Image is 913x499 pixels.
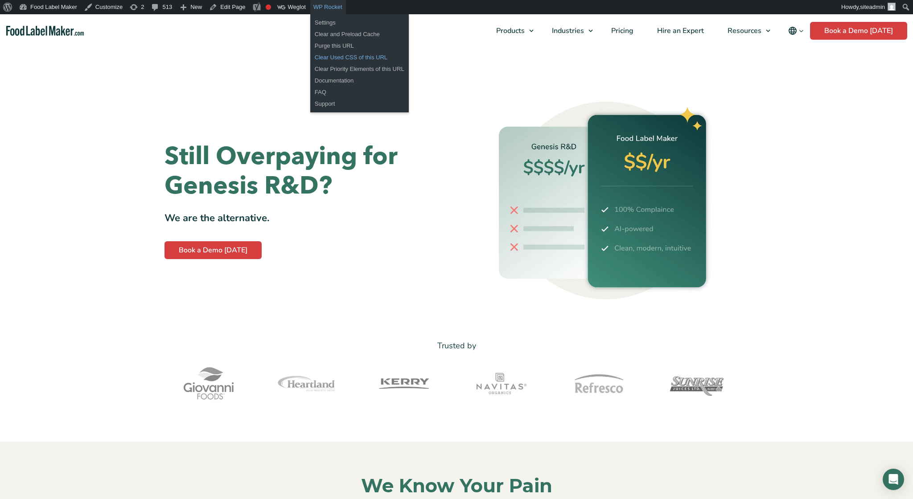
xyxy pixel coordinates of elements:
[310,29,409,40] a: Clear and Preload Cache
[165,241,262,259] a: Book a Demo [DATE]
[165,142,450,201] h1: Still Overpaying for Genesis R&D?
[549,26,585,36] span: Industries
[310,87,409,98] a: FAQ
[883,469,904,490] div: Open Intercom Messenger
[782,22,810,40] button: Change language
[494,26,526,36] span: Products
[860,4,885,10] span: siteadmin
[310,98,409,110] a: Support
[810,22,907,40] a: Book a Demo [DATE]
[165,211,269,225] strong: We are the alternative.
[310,52,409,63] a: Clear Used CSS of this URL
[725,26,762,36] span: Resources
[310,40,409,52] a: Purge this URL
[310,17,409,29] a: Settings
[6,26,84,36] a: Food Label Maker homepage
[266,4,271,10] div: Focus keyphrase not set
[716,14,775,47] a: Resources
[310,75,409,87] a: Documentation
[646,14,714,47] a: Hire an Expert
[654,26,705,36] span: Hire an Expert
[609,26,634,36] span: Pricing
[600,14,643,47] a: Pricing
[485,14,538,47] a: Products
[165,339,748,352] p: Trusted by
[540,14,597,47] a: Industries
[187,474,726,498] h2: We Know Your Pain
[310,63,409,75] a: Clear Priority Elements of this URL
